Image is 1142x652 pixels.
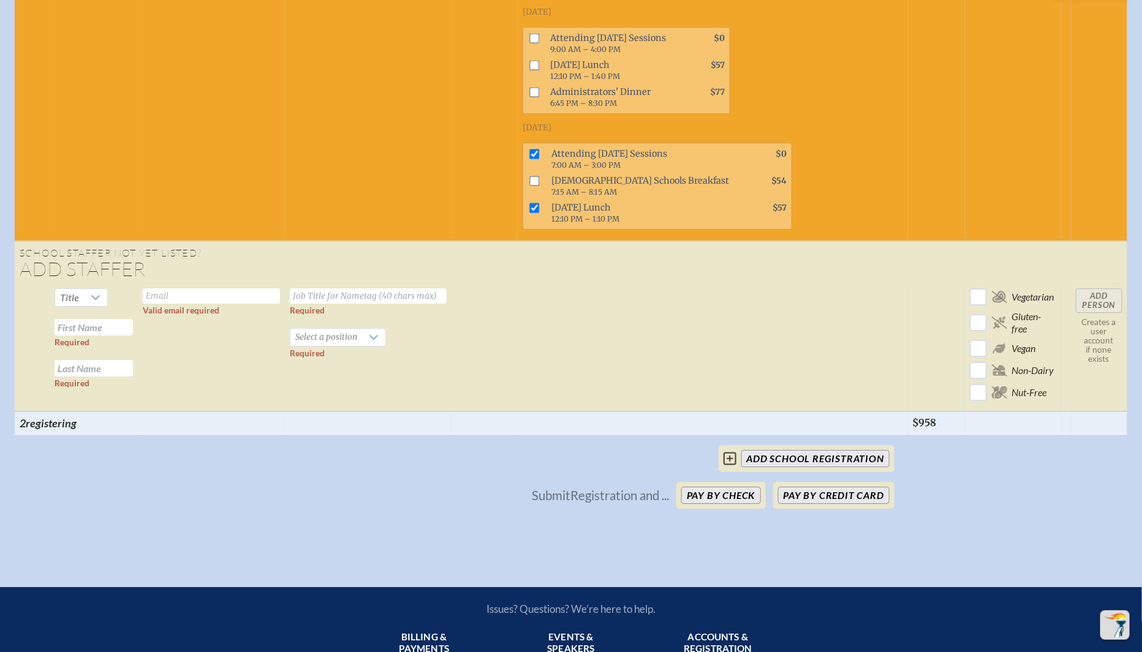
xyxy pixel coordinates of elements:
span: $77 [710,87,725,97]
th: 2 [15,411,138,435]
input: Last Name [55,360,133,377]
p: Creates a user account if none exists [1076,318,1122,364]
label: Required [290,348,325,358]
span: Non-Dairy [1012,364,1054,377]
span: $0 [714,33,725,43]
span: Nut-Free [1012,386,1047,399]
input: add School Registration [741,450,890,467]
span: 9:00 AM – 4:00 PM [550,45,621,54]
input: Job Title for Nametag (40 chars max) [290,288,447,304]
label: Required [55,337,89,347]
p: Issues? Questions? We’re here to help. [355,602,787,615]
span: Vegan [1012,342,1036,354]
span: 12:10 PM – 1:10 PM [551,214,619,223]
span: Select a position [290,329,362,346]
span: 7:15 AM – 8:15 AM [551,187,617,197]
span: [DATE] [523,7,551,17]
span: 6:45 PM – 8:30 PM [550,99,617,108]
span: Title [55,289,84,306]
span: $54 [771,176,787,186]
span: 7:00 AM – 3:00 PM [551,160,621,170]
span: 12:10 PM – 1:40 PM [550,72,620,81]
p: Submit Registration and ... [532,489,669,502]
span: [DATE] Lunch [546,200,738,227]
span: Attending [DATE] Sessions [545,30,676,57]
img: To the top [1103,613,1127,637]
span: Administrators' Dinner [545,84,676,111]
span: $0 [776,149,787,159]
span: Title [60,291,79,303]
span: Attending [DATE] Sessions [546,146,738,173]
span: [DATE] [523,122,551,133]
span: $57 [711,60,725,70]
span: Gluten-free [1012,310,1056,335]
span: [DATE] Lunch [545,57,676,84]
button: Pay by Credit Card [778,487,890,504]
span: $57 [773,203,787,213]
span: Vegetarian [1012,291,1054,303]
span: [DEMOGRAPHIC_DATA] Schools Breakfast [546,173,738,200]
button: Scroll Top [1100,610,1130,640]
th: $958 [908,411,965,435]
label: Valid email required [143,305,219,315]
button: Pay by Check [681,487,761,504]
span: registering [26,416,77,430]
input: Email [143,288,280,304]
label: Required [290,305,325,315]
label: Required [55,378,89,388]
input: First Name [55,319,133,335]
